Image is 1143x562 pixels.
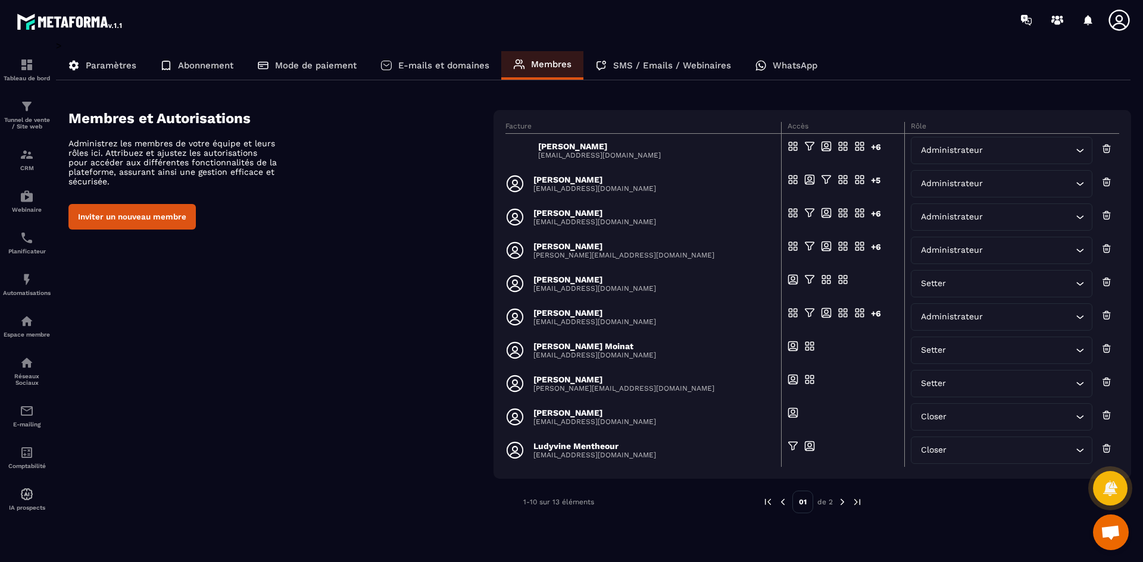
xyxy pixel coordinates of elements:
img: automations [20,487,34,501]
span: Setter [919,377,949,390]
p: [EMAIL_ADDRESS][DOMAIN_NAME] [533,184,656,193]
div: +6 [871,141,882,160]
th: Accès [782,122,904,134]
div: Search for option [911,203,1092,231]
div: Search for option [911,303,1092,331]
img: formation [20,99,34,114]
input: Search for option [949,377,1073,390]
span: Administrateur [919,244,986,257]
a: formationformationTunnel de vente / Site web [3,90,51,139]
div: Search for option [911,270,1092,297]
p: Tunnel de vente / Site web [3,117,51,130]
p: [PERSON_NAME] [538,142,661,151]
div: +6 [871,241,882,260]
a: formationformationCRM [3,139,51,180]
img: automations [20,272,34,287]
p: [EMAIL_ADDRESS][DOMAIN_NAME] [533,318,656,326]
p: Ludyvine Mentheour [533,441,656,451]
span: Administrateur [919,144,986,157]
p: Mode de paiement [275,60,357,71]
span: Setter [919,277,949,290]
p: [EMAIL_ADDRESS][DOMAIN_NAME] [533,451,656,459]
div: Search for option [911,137,1092,164]
img: accountant [20,445,34,460]
img: scheduler [20,231,34,245]
a: formationformationTableau de bord [3,49,51,90]
span: Closer [919,444,950,457]
p: Webinaire [3,206,51,213]
input: Search for option [986,310,1073,324]
a: accountantaccountantComptabilité [3,437,51,478]
p: Planificateur [3,248,51,255]
p: [PERSON_NAME] Moinat [533,341,656,351]
p: 01 [792,491,813,513]
p: de 2 [817,497,833,507]
span: Administrateur [919,177,986,190]
p: [PERSON_NAME][EMAIL_ADDRESS][DOMAIN_NAME] [533,251,714,259]
div: Search for option [911,337,1092,364]
p: WhatsApp [773,60,817,71]
span: Closer [919,410,950,423]
a: Ouvrir le chat [1093,514,1129,550]
input: Search for option [986,177,1073,190]
input: Search for option [949,344,1073,357]
p: Tableau de bord [3,75,51,81]
div: Search for option [911,403,1092,431]
p: CRM [3,165,51,171]
div: Search for option [911,370,1092,397]
th: Facture [505,122,782,134]
p: E-mails et domaines [398,60,489,71]
p: Réseaux Sociaux [3,373,51,386]
a: schedulerschedulerPlanificateur [3,222,51,263]
p: Administrez les membres de votre équipe et leurs rôles ici. Attribuez et ajustez les autorisation... [68,139,277,186]
input: Search for option [986,244,1073,257]
img: prev [763,497,773,507]
img: next [837,497,848,507]
div: +5 [871,174,882,193]
p: SMS / Emails / Webinaires [613,60,731,71]
img: logo [17,11,124,32]
p: Comptabilité [3,463,51,469]
img: formation [20,147,34,162]
p: [PERSON_NAME] [533,308,656,318]
p: [EMAIL_ADDRESS][DOMAIN_NAME] [533,218,656,226]
div: Search for option [911,237,1092,264]
th: Rôle [904,122,1119,134]
span: Administrateur [919,211,986,224]
input: Search for option [950,410,1073,423]
p: Paramètres [86,60,136,71]
p: [EMAIL_ADDRESS][DOMAIN_NAME] [533,284,656,293]
img: automations [20,189,34,203]
img: next [852,497,863,507]
input: Search for option [986,144,1073,157]
img: automations [20,314,34,328]
p: 1-10 sur 13 éléments [523,498,594,506]
div: > [56,40,1131,531]
img: formation [20,58,34,72]
p: [PERSON_NAME] [533,241,714,251]
p: [PERSON_NAME] [533,275,656,284]
a: automationsautomationsAutomatisations [3,263,51,305]
p: [PERSON_NAME] [533,175,656,184]
a: automationsautomationsEspace membre [3,305,51,347]
img: prev [777,497,788,507]
h4: Membres et Autorisations [68,110,494,127]
p: E-mailing [3,421,51,428]
a: emailemailE-mailing [3,395,51,437]
p: [EMAIL_ADDRESS][DOMAIN_NAME] [533,351,656,359]
div: +6 [871,307,882,326]
p: [PERSON_NAME][EMAIL_ADDRESS][DOMAIN_NAME] [533,384,714,393]
p: Automatisations [3,290,51,296]
p: [PERSON_NAME] [533,408,656,417]
button: Inviter un nouveau membre [68,204,196,230]
span: Setter [919,344,949,357]
a: social-networksocial-networkRéseaux Sociaux [3,347,51,395]
div: Search for option [911,170,1092,197]
span: Administrateur [919,310,986,324]
p: [EMAIL_ADDRESS][DOMAIN_NAME] [538,151,661,159]
p: Abonnement [178,60,233,71]
img: social-network [20,356,34,370]
p: Espace membre [3,331,51,338]
p: [PERSON_NAME] [533,208,656,218]
input: Search for option [950,444,1073,457]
